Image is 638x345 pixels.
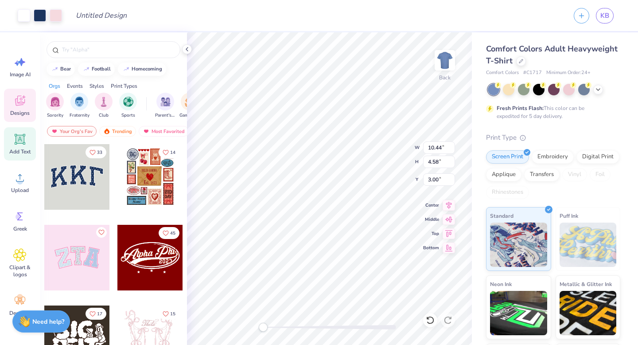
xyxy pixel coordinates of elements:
[111,82,137,90] div: Print Types
[576,150,619,164] div: Digital Print
[119,93,137,119] button: filter button
[83,67,90,72] img: trend_line.gif
[562,168,587,181] div: Vinyl
[92,67,111,71] div: football
[170,312,175,316] span: 15
[47,112,63,119] span: Sorority
[99,126,136,137] div: Trending
[560,291,617,335] img: Metallic & Glitter Ink
[51,67,58,72] img: trend_line.gif
[596,8,614,24] a: KB
[99,97,109,107] img: Club Image
[121,112,135,119] span: Sports
[486,186,529,199] div: Rhinestones
[170,231,175,235] span: 45
[160,97,171,107] img: Parent's Weekend Image
[13,225,27,232] span: Greek
[95,93,113,119] div: filter for Club
[155,93,175,119] button: filter button
[170,150,175,155] span: 14
[86,308,106,320] button: Like
[70,93,89,119] button: filter button
[123,67,130,72] img: trend_line.gif
[490,211,514,220] span: Standard
[486,133,620,143] div: Print Type
[486,168,521,181] div: Applique
[70,112,89,119] span: Fraternity
[185,97,195,107] img: Game Day Image
[123,97,133,107] img: Sports Image
[118,63,166,76] button: homecoming
[179,93,200,119] button: filter button
[497,104,606,120] div: This color can be expedited for 5 day delivery.
[46,93,64,119] div: filter for Sorority
[89,82,104,90] div: Styles
[9,310,31,317] span: Decorate
[560,279,612,289] span: Metallic & Glitter Ink
[486,43,618,66] span: Comfort Colors Adult Heavyweight T-Shirt
[423,230,439,237] span: Top
[490,223,547,267] img: Standard
[97,312,102,316] span: 17
[47,126,97,137] div: Your Org's Fav
[143,128,150,134] img: most_fav.gif
[50,97,60,107] img: Sorority Image
[436,51,454,69] img: Back
[70,93,89,119] div: filter for Fraternity
[67,82,83,90] div: Events
[497,105,544,112] strong: Fresh Prints Flash:
[99,112,109,119] span: Club
[139,126,189,137] div: Most Favorited
[159,227,179,239] button: Like
[532,150,574,164] div: Embroidery
[546,69,591,77] span: Minimum Order: 24 +
[69,7,134,24] input: Untitled Design
[155,93,175,119] div: filter for Parent's Weekend
[560,223,617,267] img: Puff Ink
[97,150,102,155] span: 33
[10,110,30,117] span: Designs
[51,128,58,134] img: most_fav.gif
[486,69,519,77] span: Comfort Colors
[5,264,35,278] span: Clipart & logos
[60,67,71,71] div: bear
[423,216,439,223] span: Middle
[132,67,162,71] div: homecoming
[96,227,107,238] button: Like
[259,323,268,332] div: Accessibility label
[47,63,75,76] button: bear
[32,318,64,326] strong: Need help?
[11,187,29,194] span: Upload
[524,168,560,181] div: Transfers
[86,146,106,158] button: Like
[74,97,84,107] img: Fraternity Image
[61,45,175,54] input: Try "Alpha"
[46,93,64,119] button: filter button
[590,168,611,181] div: Foil
[9,148,31,155] span: Add Text
[423,244,439,251] span: Bottom
[119,93,137,119] div: filter for Sports
[159,308,179,320] button: Like
[560,211,578,220] span: Puff Ink
[523,69,542,77] span: # C1717
[95,93,113,119] button: filter button
[179,93,200,119] div: filter for Game Day
[439,74,451,82] div: Back
[78,63,115,76] button: football
[103,128,110,134] img: trending.gif
[490,291,547,335] img: Neon Ink
[423,202,439,209] span: Center
[10,71,31,78] span: Image AI
[600,11,609,21] span: KB
[159,146,179,158] button: Like
[179,112,200,119] span: Game Day
[490,279,512,289] span: Neon Ink
[486,150,529,164] div: Screen Print
[49,82,60,90] div: Orgs
[155,112,175,119] span: Parent's Weekend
